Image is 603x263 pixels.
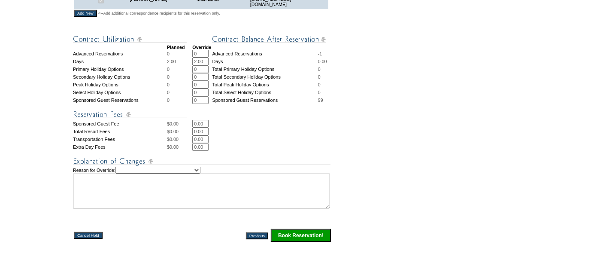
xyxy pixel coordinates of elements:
[167,45,185,50] strong: Planned
[170,129,179,134] span: 0.00
[74,10,97,17] input: Add New
[212,81,318,89] td: Total Peak Holiday Options
[212,73,318,81] td: Total Secondary Holiday Options
[212,89,318,96] td: Total Select Holiday Options
[318,82,321,87] span: 0
[167,143,192,151] td: $
[318,90,321,95] span: 0
[167,59,176,64] span: 2.00
[167,90,170,95] span: 0
[73,65,167,73] td: Primary Holiday Options
[318,59,327,64] span: 0.00
[246,232,268,239] input: Previous
[167,82,170,87] span: 0
[212,65,318,73] td: Total Primary Holiday Options
[167,74,170,80] span: 0
[73,128,167,135] td: Total Resort Fees
[212,58,318,65] td: Days
[167,128,192,135] td: $
[170,137,179,142] span: 0.00
[73,156,330,167] img: Explanation of Changes
[73,167,332,208] td: Reason for Override:
[212,50,318,58] td: Advanced Reservations
[212,34,326,45] img: Contract Balance After Reservation
[170,121,179,126] span: 0.00
[170,144,179,150] span: 0.00
[167,120,192,128] td: $
[73,58,167,65] td: Days
[73,81,167,89] td: Peak Holiday Options
[73,73,167,81] td: Secondary Holiday Options
[167,67,170,72] span: 0
[318,67,321,72] span: 0
[98,11,220,16] span: <--Add additional correspondence recipients for this reservation only.
[318,51,322,56] span: -1
[212,96,318,104] td: Sponsored Guest Reservations
[73,135,167,143] td: Transportation Fees
[73,109,187,120] img: Reservation Fees
[167,135,192,143] td: $
[73,89,167,96] td: Select Holiday Options
[73,50,167,58] td: Advanced Reservations
[73,96,167,104] td: Sponsored Guest Reservations
[167,98,170,103] span: 0
[167,51,170,56] span: 0
[318,74,321,80] span: 0
[192,45,211,50] strong: Override
[73,120,167,128] td: Sponsored Guest Fee
[74,232,103,239] input: Cancel Hold
[318,98,323,103] span: 99
[271,229,331,242] input: Click this button to finalize your reservation.
[73,143,167,151] td: Extra Day Fees
[73,34,187,45] img: Contract Utilization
